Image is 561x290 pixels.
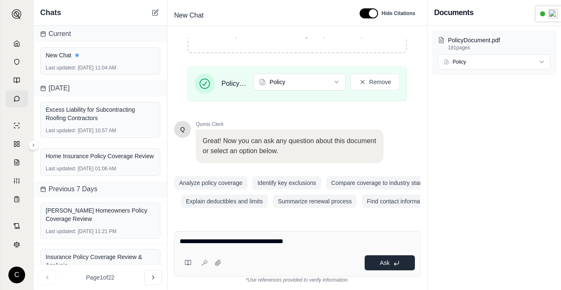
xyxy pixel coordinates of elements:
span: Hide Citations [381,10,415,17]
button: Identify key exclusions [252,176,321,190]
button: Remove [350,74,400,90]
div: *Use references provided to verify information. [174,277,420,283]
a: Prompt Library [5,72,28,89]
div: C [8,267,25,283]
p: PolicyDocument.pdf [448,36,551,44]
div: [DATE] 01:06 AM [46,165,155,172]
div: Current [33,26,167,42]
div: New Chat [46,51,155,59]
button: Explain deductibles and limits [181,195,268,208]
div: Previous 7 Days [33,181,167,198]
div: [DATE] 11:04 AM [46,64,155,71]
button: Compare coverage to industry standards [326,176,442,190]
div: [DATE] [33,80,167,97]
img: Expand sidebar [12,9,22,19]
button: Analyze policy coverage [174,176,247,190]
p: Great! Now you can ask any question about this document or select an option below. [203,136,377,156]
button: New Chat [150,8,160,18]
span: Last updated: [46,127,76,134]
span: PolicyDocument.pdf [221,79,247,89]
span: Ask [380,259,389,266]
p: 181 pages [448,44,551,51]
div: Home Insurance Policy Coverage Review [46,152,155,160]
a: Coverage Table [5,191,28,208]
span: Last updated: [46,228,76,235]
button: Ask [365,255,415,270]
span: Last updated: [46,165,76,172]
a: Single Policy [5,117,28,134]
span: Chats [40,7,61,18]
div: Edit Title [171,9,350,22]
a: Legal Search Engine [5,236,28,253]
a: Chat [5,90,28,107]
div: [DATE] 10:57 AM [46,127,155,134]
div: Excess Liability for Subcontracting Roofing Contractors [46,105,155,122]
button: Summarize renewal process [273,195,357,208]
a: Custom Report [5,172,28,189]
button: Expand sidebar [28,140,39,150]
span: New Chat [171,9,207,22]
div: [PERSON_NAME] Homeowners Policy Coverage Review [46,206,155,223]
a: Policy Comparisons [5,136,28,152]
button: PolicyDocument.pdf181pages [438,36,551,51]
div: [DATE] 11:21 PM [46,228,155,235]
span: Hello [180,125,185,133]
a: Contract Analysis [5,218,28,234]
span: Last updated: [46,64,76,71]
a: Home [5,35,28,52]
a: Claim Coverage [5,154,28,171]
button: Expand sidebar [8,6,25,23]
span: Page 1 of 22 [86,273,115,282]
div: Insurance Policy Coverage Review & Analysis [46,253,155,269]
button: Find contact information [362,195,434,208]
a: Documents Vault [5,54,28,70]
span: Qumis Clerk [196,121,383,128]
h3: Documents [434,7,474,18]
